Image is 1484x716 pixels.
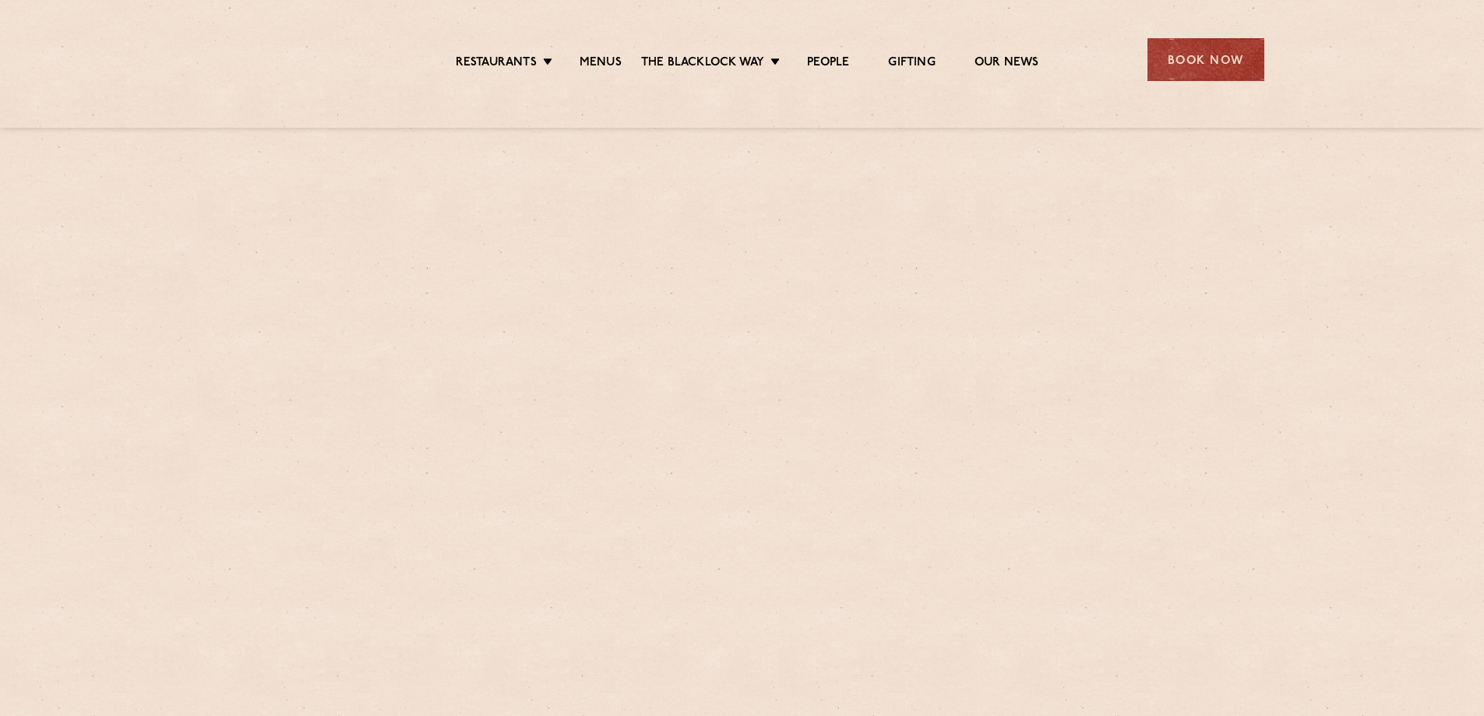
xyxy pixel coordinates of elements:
div: Book Now [1147,38,1264,81]
a: Gifting [888,55,935,72]
a: Menus [580,55,622,72]
img: svg%3E [220,15,355,104]
a: Restaurants [456,55,537,72]
a: Our News [975,55,1039,72]
a: The Blacklock Way [641,55,764,72]
a: People [807,55,849,72]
